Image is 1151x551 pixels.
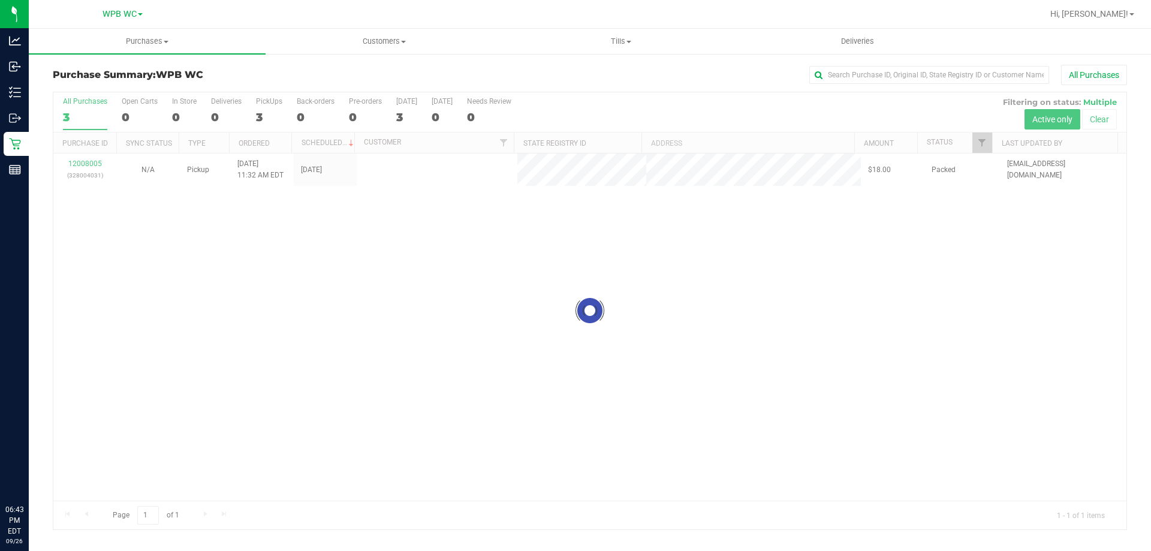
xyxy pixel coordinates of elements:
inline-svg: Inventory [9,86,21,98]
inline-svg: Analytics [9,35,21,47]
span: Hi, [PERSON_NAME]! [1050,9,1128,19]
span: Purchases [29,36,266,47]
inline-svg: Outbound [9,112,21,124]
span: Tills [503,36,739,47]
h3: Purchase Summary: [53,70,411,80]
span: Deliveries [825,36,890,47]
span: Customers [266,36,502,47]
iframe: Resource center [12,455,48,491]
a: Purchases [29,29,266,54]
button: All Purchases [1061,65,1127,85]
input: Search Purchase ID, Original ID, State Registry ID or Customer Name... [809,66,1049,84]
p: 09/26 [5,537,23,546]
inline-svg: Inbound [9,61,21,73]
span: WPB WC [156,69,203,80]
p: 06:43 PM EDT [5,504,23,537]
inline-svg: Retail [9,138,21,150]
a: Customers [266,29,502,54]
span: WPB WC [103,9,137,19]
inline-svg: Reports [9,164,21,176]
a: Deliveries [739,29,976,54]
a: Tills [502,29,739,54]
